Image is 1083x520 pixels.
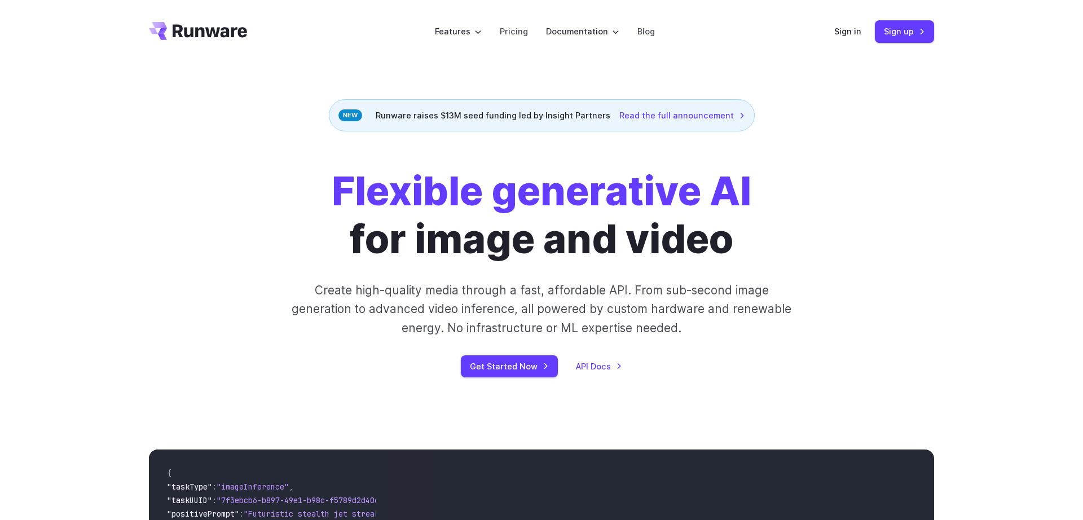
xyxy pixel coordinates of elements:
[637,25,655,38] a: Blog
[217,482,289,492] span: "imageInference"
[332,168,751,263] h1: for image and video
[167,495,212,505] span: "taskUUID"
[619,109,745,122] a: Read the full announcement
[167,482,212,492] span: "taskType"
[576,360,622,373] a: API Docs
[212,495,217,505] span: :
[217,495,388,505] span: "7f3ebcb6-b897-49e1-b98c-f5789d2d40d7"
[290,281,793,337] p: Create high-quality media through a fast, affordable API. From sub-second image generation to adv...
[332,167,751,215] strong: Flexible generative AI
[500,25,528,38] a: Pricing
[244,509,654,519] span: "Futuristic stealth jet streaking through a neon-lit cityscape with glowing purple exhaust"
[149,22,247,40] a: Go to /
[834,25,861,38] a: Sign in
[329,99,755,131] div: Runware raises $13M seed funding led by Insight Partners
[239,509,244,519] span: :
[167,509,239,519] span: "positivePrompt"
[289,482,293,492] span: ,
[461,355,558,377] a: Get Started Now
[875,20,934,42] a: Sign up
[212,482,217,492] span: :
[167,468,171,478] span: {
[546,25,619,38] label: Documentation
[435,25,482,38] label: Features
